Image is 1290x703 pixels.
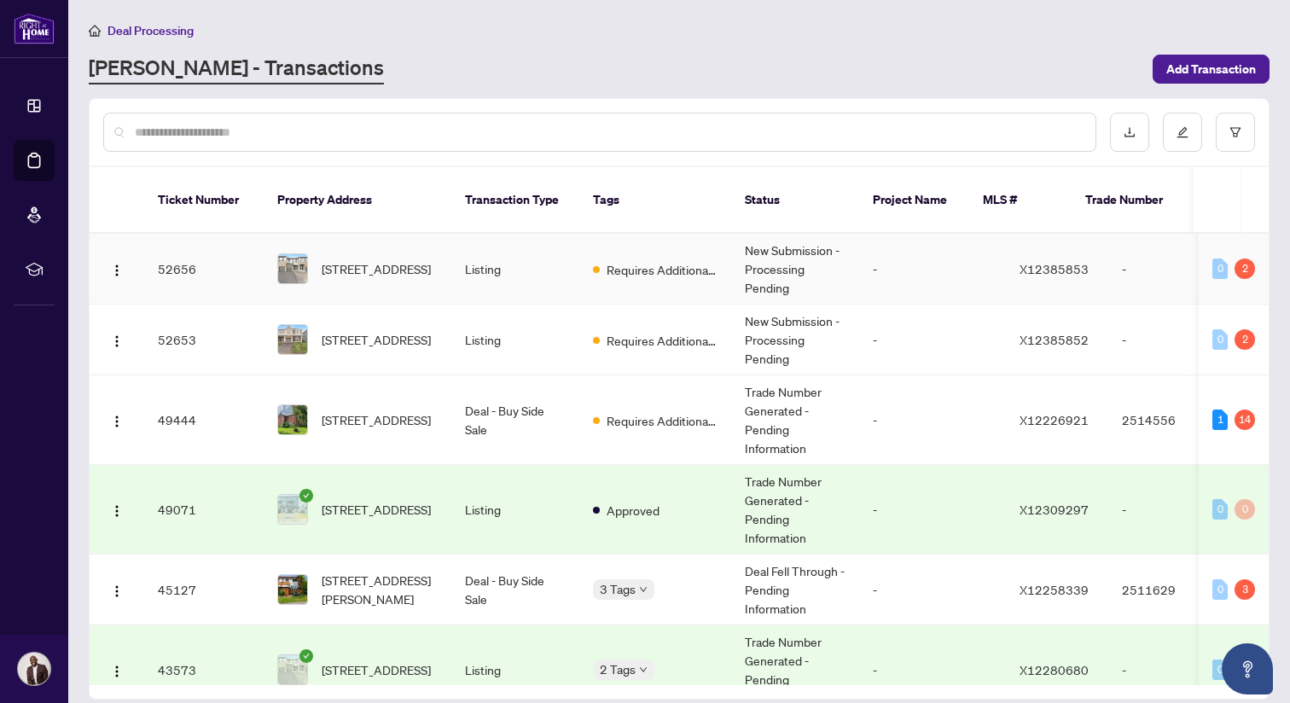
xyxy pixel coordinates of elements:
[278,575,307,604] img: thumbnail-img
[859,234,1006,305] td: -
[1108,555,1228,625] td: 2511629
[1212,499,1228,520] div: 0
[322,259,431,278] span: [STREET_ADDRESS]
[451,167,579,234] th: Transaction Type
[1235,259,1255,279] div: 2
[859,375,1006,465] td: -
[264,167,451,234] th: Property Address
[731,234,859,305] td: New Submission - Processing Pending
[600,659,636,679] span: 2 Tags
[639,585,648,594] span: down
[322,410,431,429] span: [STREET_ADDRESS]
[1020,412,1089,427] span: X12226921
[278,655,307,684] img: thumbnail-img
[451,375,579,465] td: Deal - Buy Side Sale
[322,660,431,679] span: [STREET_ADDRESS]
[1108,234,1228,305] td: -
[600,579,636,599] span: 3 Tags
[299,649,313,663] span: check-circle
[144,555,264,625] td: 45127
[731,305,859,375] td: New Submission - Processing Pending
[1235,410,1255,430] div: 14
[859,465,1006,555] td: -
[579,167,731,234] th: Tags
[731,465,859,555] td: Trade Number Generated - Pending Information
[322,500,431,519] span: [STREET_ADDRESS]
[278,325,307,354] img: thumbnail-img
[103,255,131,282] button: Logo
[110,415,124,428] img: Logo
[278,405,307,434] img: thumbnail-img
[14,13,55,44] img: logo
[1212,579,1228,600] div: 0
[89,54,384,84] a: [PERSON_NAME] - Transactions
[110,504,124,518] img: Logo
[969,167,1072,234] th: MLS #
[1229,126,1241,138] span: filter
[1020,662,1089,677] span: X12280680
[1072,167,1191,234] th: Trade Number
[144,465,264,555] td: 49071
[1108,305,1228,375] td: -
[1163,113,1202,152] button: edit
[1235,499,1255,520] div: 0
[1212,329,1228,350] div: 0
[639,665,648,674] span: down
[110,334,124,348] img: Logo
[731,167,859,234] th: Status
[731,375,859,465] td: Trade Number Generated - Pending Information
[144,375,264,465] td: 49444
[451,465,579,555] td: Listing
[144,234,264,305] td: 52656
[451,305,579,375] td: Listing
[1235,329,1255,350] div: 2
[1020,582,1089,597] span: X12258339
[103,326,131,353] button: Logo
[1212,259,1228,279] div: 0
[110,264,124,277] img: Logo
[859,167,969,234] th: Project Name
[1222,643,1273,694] button: Open asap
[1020,502,1089,517] span: X12309297
[103,576,131,603] button: Logo
[322,330,431,349] span: [STREET_ADDRESS]
[1110,113,1149,152] button: download
[607,411,718,430] span: Requires Additional Docs
[1177,126,1188,138] span: edit
[1166,55,1256,83] span: Add Transaction
[1212,410,1228,430] div: 1
[144,305,264,375] td: 52653
[607,260,718,279] span: Requires Additional Docs
[1153,55,1270,84] button: Add Transaction
[18,653,50,685] img: Profile Icon
[110,665,124,678] img: Logo
[1108,465,1228,555] td: -
[89,25,101,37] span: home
[451,234,579,305] td: Listing
[322,571,438,608] span: [STREET_ADDRESS][PERSON_NAME]
[859,305,1006,375] td: -
[1124,126,1136,138] span: download
[299,489,313,503] span: check-circle
[731,555,859,625] td: Deal Fell Through - Pending Information
[103,496,131,523] button: Logo
[1216,113,1255,152] button: filter
[103,656,131,683] button: Logo
[107,23,194,38] span: Deal Processing
[1020,261,1089,276] span: X12385853
[1212,659,1228,680] div: 0
[278,254,307,283] img: thumbnail-img
[859,555,1006,625] td: -
[451,555,579,625] td: Deal - Buy Side Sale
[278,495,307,524] img: thumbnail-img
[607,331,718,350] span: Requires Additional Docs
[110,584,124,598] img: Logo
[607,501,660,520] span: Approved
[1108,375,1228,465] td: 2514556
[1235,579,1255,600] div: 3
[1020,332,1089,347] span: X12385852
[103,406,131,433] button: Logo
[144,167,264,234] th: Ticket Number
